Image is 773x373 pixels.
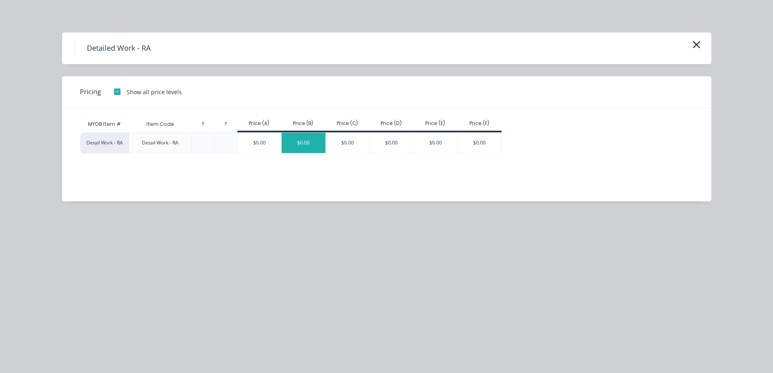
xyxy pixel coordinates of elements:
h4: Detailed Work - RA [74,41,163,56]
span: Pricing [80,87,101,97]
div: $0.00 [282,133,325,153]
div: Price (A) [237,120,282,127]
div: Price (B) [281,120,325,127]
div: Price (E) [413,120,458,127]
div: $0.00 [238,133,282,153]
div: Detail Work - RA [142,139,179,147]
div: Price (F) [457,120,502,127]
div: $0.00 [458,133,501,153]
div: Item Code [140,114,181,134]
div: Detail Work - RA [80,132,129,153]
div: ? [195,114,211,134]
div: Price (C) [325,120,370,127]
div: $0.00 [326,133,370,153]
div: Show all price levels [127,88,182,96]
div: $0.00 [414,133,458,153]
div: ? [218,114,233,134]
div: $0.00 [370,133,413,153]
div: Price (D) [369,120,413,127]
div: MYOB Item # [80,116,129,132]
